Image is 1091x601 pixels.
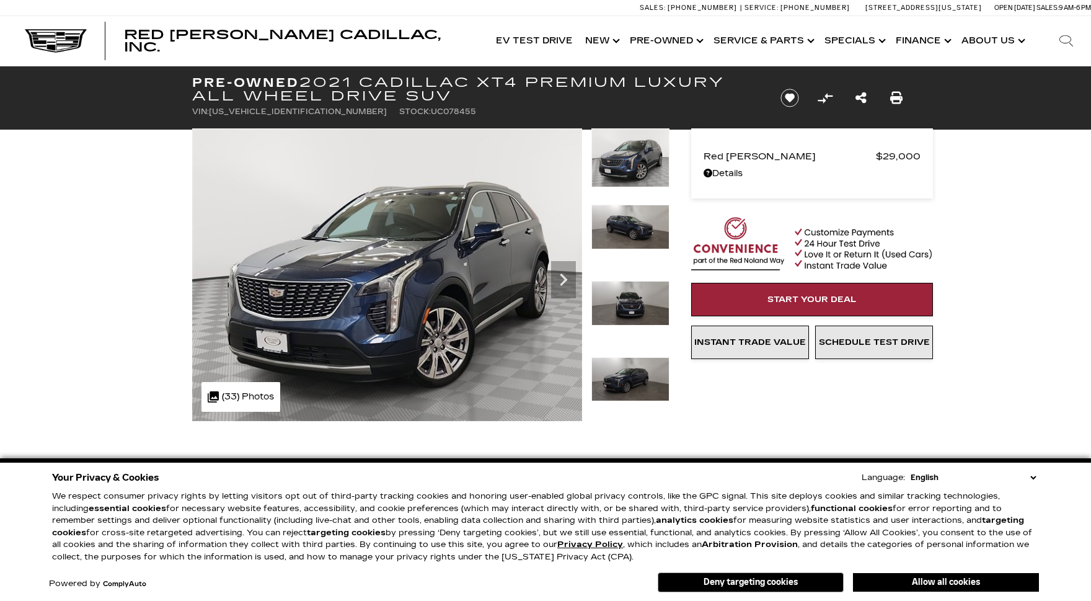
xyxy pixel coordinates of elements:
[52,491,1039,563] p: We respect consumer privacy rights by letting visitors opt out of third-party tracking cookies an...
[704,165,921,182] a: Details
[740,4,853,11] a: Service: [PHONE_NUMBER]
[767,295,857,305] span: Start Your Deal
[707,16,818,66] a: Service & Parts
[702,540,798,550] strong: Arbitration Provision
[691,283,933,316] a: Start Your Deal
[704,148,921,165] a: Red [PERSON_NAME] $29,000
[192,107,209,116] span: VIN:
[1036,4,1059,12] span: Sales:
[780,4,850,12] span: [PHONE_NUMBER]
[818,16,890,66] a: Specials
[853,573,1039,592] button: Allow all cookies
[658,572,844,592] button: Deny targeting cookies
[591,205,669,249] img: Used 2021 Twilight Blue Metallic Cadillac Premium Luxury image 2
[656,515,733,525] strong: analytics cookies
[862,474,905,482] div: Language:
[124,27,441,55] span: Red [PERSON_NAME] Cadillac, Inc.
[744,4,779,12] span: Service:
[192,75,299,90] strong: Pre-Owned
[668,4,737,12] span: [PHONE_NUMBER]
[994,4,1035,12] span: Open [DATE]
[431,107,476,116] span: UC078455
[192,128,582,421] img: Used 2021 Twilight Blue Metallic Cadillac Premium Luxury image 1
[103,581,146,588] a: ComplyAuto
[551,261,576,298] div: Next
[399,107,431,116] span: Stock:
[908,471,1039,484] select: Language Select
[209,107,387,116] span: [US_VEHICLE_IDENTIFICATION_NUMBER]
[1059,4,1091,12] span: 9 AM-6 PM
[201,382,280,412] div: (33) Photos
[124,29,477,53] a: Red [PERSON_NAME] Cadillac, Inc.
[89,504,166,514] strong: essential cookies
[307,528,386,538] strong: targeting cookies
[640,4,740,11] a: Sales: [PHONE_NUMBER]
[876,148,921,165] span: $29,000
[955,16,1029,66] a: About Us
[890,89,903,107] a: Print this Pre-Owned 2021 Cadillac XT4 Premium Luxury All Wheel Drive SUV
[815,326,933,359] a: Schedule Test Drive
[816,89,834,107] button: Compare vehicle
[694,337,806,347] span: Instant Trade Value
[776,88,803,108] button: Save vehicle
[591,357,669,402] img: Used 2021 Twilight Blue Metallic Cadillac Premium Luxury image 4
[557,540,623,550] a: Privacy Policy
[490,16,579,66] a: EV Test Drive
[52,515,1024,538] strong: targeting cookies
[192,76,759,103] h1: 2021 Cadillac XT4 Premium Luxury All Wheel Drive SUV
[890,16,955,66] a: Finance
[640,4,666,12] span: Sales:
[819,337,930,347] span: Schedule Test Drive
[704,148,876,165] span: Red [PERSON_NAME]
[591,281,669,326] img: Used 2021 Twilight Blue Metallic Cadillac Premium Luxury image 3
[579,16,624,66] a: New
[49,580,146,588] div: Powered by
[52,469,159,486] span: Your Privacy & Cookies
[624,16,707,66] a: Pre-Owned
[591,128,669,187] img: Used 2021 Twilight Blue Metallic Cadillac Premium Luxury image 1
[811,504,893,514] strong: functional cookies
[25,29,87,53] img: Cadillac Dark Logo with Cadillac White Text
[865,4,982,12] a: [STREET_ADDRESS][US_STATE]
[691,326,809,359] a: Instant Trade Value
[855,89,867,107] a: Share this Pre-Owned 2021 Cadillac XT4 Premium Luxury All Wheel Drive SUV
